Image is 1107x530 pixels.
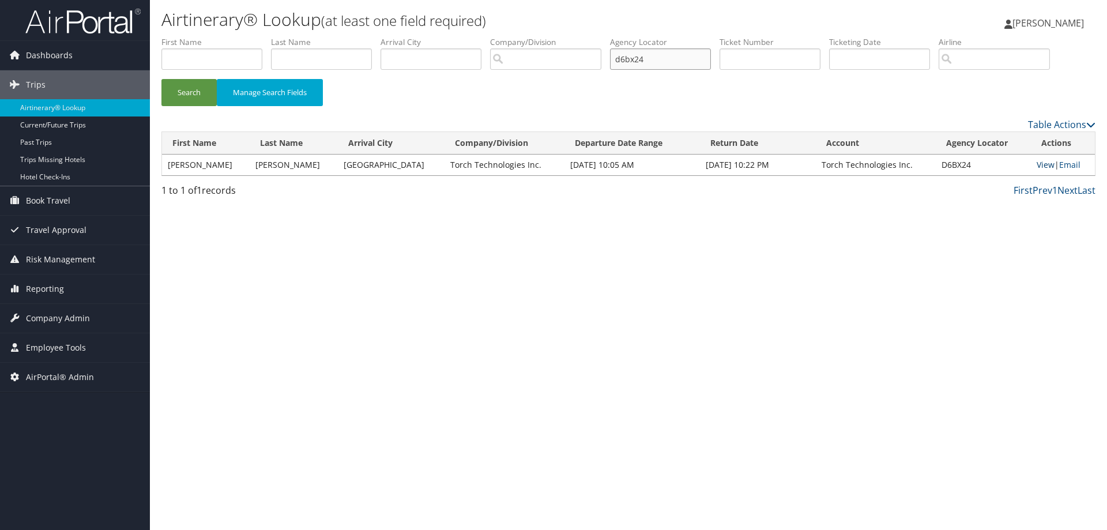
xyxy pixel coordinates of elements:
[445,155,564,175] td: Torch Technologies Inc.
[1012,17,1084,29] span: [PERSON_NAME]
[26,304,90,333] span: Company Admin
[1057,184,1078,197] a: Next
[1033,184,1052,197] a: Prev
[939,36,1059,48] label: Airline
[564,132,701,155] th: Departure Date Range: activate to sort column ascending
[26,41,73,70] span: Dashboards
[816,155,936,175] td: Torch Technologies Inc.
[161,7,784,32] h1: Airtinerary® Lookup
[338,155,445,175] td: [GEOGRAPHIC_DATA]
[816,132,936,155] th: Account: activate to sort column ascending
[162,155,250,175] td: [PERSON_NAME]
[26,245,95,274] span: Risk Management
[271,36,381,48] label: Last Name
[1078,184,1095,197] a: Last
[490,36,610,48] label: Company/Division
[610,36,720,48] label: Agency Locator
[1031,132,1095,155] th: Actions
[936,155,1031,175] td: D6BX24
[162,132,250,155] th: First Name: activate to sort column ascending
[700,132,816,155] th: Return Date: activate to sort column ascending
[1052,184,1057,197] a: 1
[26,333,86,362] span: Employee Tools
[338,132,445,155] th: Arrival City: activate to sort column ascending
[1028,118,1095,131] a: Table Actions
[250,155,337,175] td: [PERSON_NAME]
[197,184,202,197] span: 1
[1059,159,1080,170] a: Email
[936,132,1031,155] th: Agency Locator: activate to sort column ascending
[1004,6,1095,40] a: [PERSON_NAME]
[161,36,271,48] label: First Name
[1014,184,1033,197] a: First
[564,155,701,175] td: [DATE] 10:05 AM
[720,36,829,48] label: Ticket Number
[829,36,939,48] label: Ticketing Date
[250,132,337,155] th: Last Name: activate to sort column ascending
[321,11,486,30] small: (at least one field required)
[26,186,70,215] span: Book Travel
[161,183,382,203] div: 1 to 1 of records
[25,7,141,35] img: airportal-logo.png
[381,36,490,48] label: Arrival City
[26,275,64,303] span: Reporting
[445,132,564,155] th: Company/Division
[26,216,86,245] span: Travel Approval
[217,79,323,106] button: Manage Search Fields
[1031,155,1095,175] td: |
[700,155,816,175] td: [DATE] 10:22 PM
[161,79,217,106] button: Search
[26,70,46,99] span: Trips
[26,363,94,392] span: AirPortal® Admin
[1037,159,1055,170] a: View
